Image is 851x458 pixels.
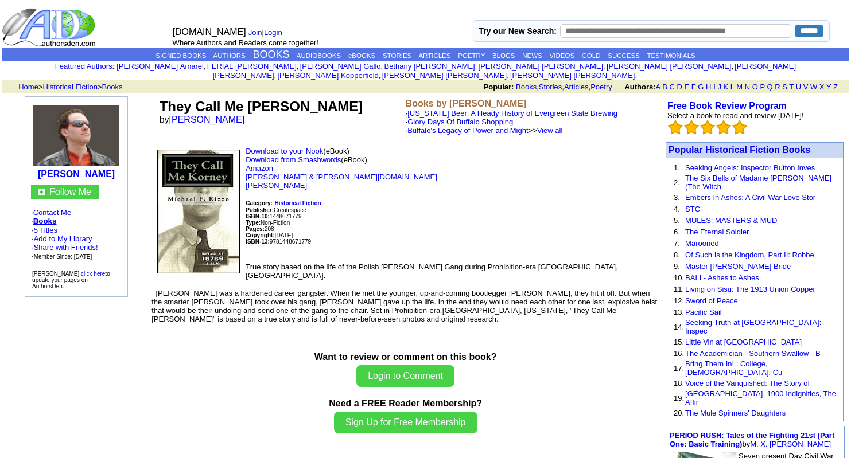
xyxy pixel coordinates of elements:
[582,52,601,59] a: GOLD
[116,62,204,71] a: [PERSON_NAME] Amarel
[685,262,791,271] a: Master [PERSON_NAME] Bride
[2,7,98,48] img: logo_ad.gif
[810,83,817,91] a: W
[647,52,695,59] a: TESTIMONIALS
[685,273,759,282] a: BALI - Ashes to Ashes
[33,105,119,166] img: 165518.jpg
[173,38,318,47] font: Where Authors and Readers come together!
[297,52,341,59] a: AUDIOBOOKS
[406,109,617,135] font: ·
[356,372,454,381] a: Login to Comment
[246,238,311,245] font: 9781448671779
[637,73,638,79] font: i
[685,308,722,316] a: Pacific Sail
[102,83,122,91] a: Books
[246,238,270,245] b: ISBN-13:
[156,52,206,59] a: SIGNED BOOKS
[34,253,92,260] font: Member Since: [DATE]
[334,418,477,427] a: Sign Up for Free Membership
[34,234,92,243] a: Add to My Library
[274,200,321,206] b: Historical Fiction
[246,207,274,213] b: Publisher:
[248,28,262,37] a: Join
[34,243,98,252] a: Share with Friends!
[607,62,731,71] a: [PERSON_NAME] [PERSON_NAME]
[407,126,528,135] a: Buffalo's Legacy of Power and Might
[608,52,640,59] a: SUCCESS
[685,228,749,236] a: The Eternal Soldier
[674,216,680,225] font: 5.
[717,83,721,91] a: J
[670,431,834,448] a: PERIOD RUSH: Tales of the Fighting 21st (Part One: Basic Training)
[669,145,810,155] a: Popular Historical Fiction Books
[669,83,674,91] a: C
[458,52,485,59] a: POETRY
[685,359,782,377] a: Bring Them In! : College, [DEMOGRAPHIC_DATA], Cu
[43,83,98,91] a: Historical Fiction
[298,64,300,70] font: i
[246,207,306,213] font: Createspace
[484,83,514,91] b: Popular:
[685,193,815,202] a: Embers In Ashes; A Civil War Love Stor
[380,73,382,79] font: i
[492,52,515,59] a: BLOGS
[685,296,738,305] a: Sword of Peace
[406,126,563,135] font: · >>
[246,147,437,190] font: (eBook) (eBook)
[407,118,513,126] a: Glory Days Of Buffalo Shopping
[160,115,252,124] font: by
[700,120,715,135] img: bigemptystars.png
[670,431,834,448] font: by
[31,208,122,261] font: · ·
[767,83,772,91] a: Q
[733,64,735,70] font: i
[213,52,246,59] a: AUTHORS
[348,52,375,59] a: eBOOKS
[246,164,273,173] a: Amazon
[38,169,115,179] a: [PERSON_NAME]
[685,205,700,213] a: STC
[81,271,105,277] a: click here
[157,150,240,273] img: 53943.jpg
[685,409,786,417] a: The Mule Spinners' Daughters
[674,349,684,358] font: 16.
[674,364,684,373] font: 17.
[698,83,704,91] a: G
[685,216,777,225] a: MULES; MASTERS & MUD
[246,213,301,220] font: 1448671779
[833,83,838,91] a: Z
[479,62,603,71] a: [PERSON_NAME] [PERSON_NAME]
[667,111,804,120] font: Select a book to read and review [DATE]!
[674,205,680,213] font: 4.
[516,83,537,91] a: Books
[685,379,810,387] a: Voice of the Vanquished: The Story of
[246,226,265,232] b: Pages:
[674,285,684,293] font: 11.
[246,200,273,206] b: Category:
[246,173,437,181] a: [PERSON_NAME] & [PERSON_NAME][DOMAIN_NAME]
[775,83,780,91] a: R
[537,126,563,135] a: View all
[116,62,796,80] font: , , , , , , , , , ,
[169,115,245,124] a: [PERSON_NAME]
[509,73,510,79] font: i
[484,83,848,91] font: , , ,
[276,73,277,79] font: i
[300,62,381,71] a: [PERSON_NAME] Gallo
[406,118,563,135] font: ·
[383,52,411,59] a: STORIES
[674,308,684,316] font: 13.
[685,250,814,259] a: Of Such Is the Kingdom, Part II: Robbe
[246,220,290,226] font: Non-Fiction
[246,147,323,155] a: Download to your Nook
[685,239,719,248] a: Marooned
[656,83,660,91] a: A
[674,262,680,271] font: 9.
[685,174,831,191] a: The Six Bells of Madame [PERSON_NAME] (The Witch
[819,83,825,91] a: X
[668,120,683,135] img: bigemptystars.png
[745,83,750,91] a: N
[246,213,270,220] b: ISBN-10:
